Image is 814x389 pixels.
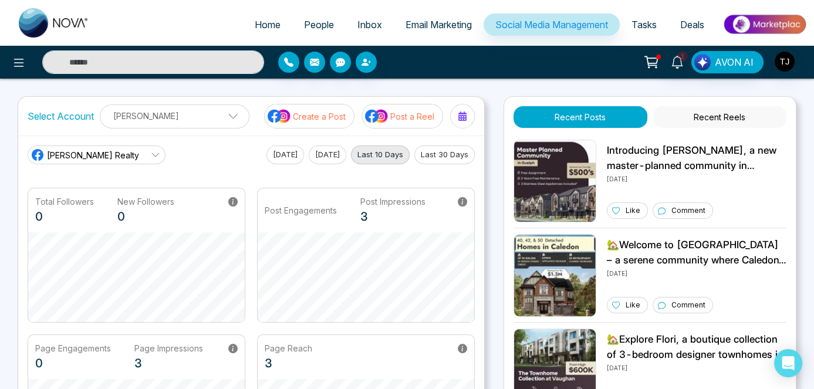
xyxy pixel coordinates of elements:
p: Post Engagements [265,204,337,217]
img: social-media-icon [365,109,389,124]
span: Deals [680,19,704,31]
div: Open Intercom Messenger [774,349,802,377]
p: [DATE] [607,268,786,278]
img: Market-place.gif [722,11,807,38]
p: [DATE] [607,362,786,373]
button: Last 30 Days [414,146,475,164]
a: 1 [663,51,691,72]
p: Total Followers [35,195,94,208]
span: [PERSON_NAME] Realty [47,149,139,161]
a: People [292,13,346,36]
p: Create a Post [293,110,346,123]
img: Unable to load img. [514,234,596,317]
a: Email Marketing [394,13,484,36]
label: Select Account [28,109,94,123]
span: Social Media Management [495,19,608,31]
p: 3 [360,208,425,225]
a: Inbox [346,13,394,36]
img: Lead Flow [694,54,711,70]
img: social-media-icon [268,109,291,124]
a: Social Media Management [484,13,620,36]
p: Post a Reel [390,110,434,123]
img: Nova CRM Logo [19,8,89,38]
p: Comment [671,205,705,216]
a: Home [243,13,292,36]
span: Home [255,19,281,31]
span: Tasks [631,19,657,31]
img: User Avatar [775,52,795,72]
p: 0 [117,208,174,225]
button: Recent Posts [514,106,647,128]
span: Email Marketing [406,19,472,31]
button: [DATE] [266,146,304,164]
p: 🏡Welcome to [GEOGRAPHIC_DATA] – a serene community where Caledon’s natural beauty meets modern li... [607,238,786,268]
p: New Followers [117,195,174,208]
p: 🏡Explore Flori, a boutique collection of 3-bedroom designer townhomes in the heart of [GEOGRAPHIC... [607,332,786,362]
span: 1 [677,51,688,62]
p: [DATE] [607,173,786,184]
p: Like [626,300,640,310]
img: Unable to load img. [514,140,596,222]
a: Deals [668,13,716,36]
p: Introducing [PERSON_NAME], a new master-planned community in [GEOGRAPHIC_DATA]. 🏡✨Offering stylis... [607,143,786,173]
button: AVON AI [691,51,764,73]
button: [DATE] [309,146,346,164]
p: Page Reach [265,342,312,354]
span: People [304,19,334,31]
span: AVON AI [715,55,754,69]
p: 0 [35,208,94,225]
p: Post Impressions [360,195,425,208]
p: [PERSON_NAME] [107,106,242,126]
p: 3 [134,354,203,372]
button: Recent Reels [653,106,786,128]
p: 0 [35,354,111,372]
button: Last 10 Days [351,146,410,164]
button: social-media-iconCreate a Post [264,104,354,128]
button: social-media-iconPost a Reel [362,104,443,128]
p: Page Engagements [35,342,111,354]
a: Tasks [620,13,668,36]
p: Page Impressions [134,342,203,354]
p: Comment [671,300,705,310]
p: Like [626,205,640,216]
span: Inbox [357,19,382,31]
p: 3 [265,354,312,372]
